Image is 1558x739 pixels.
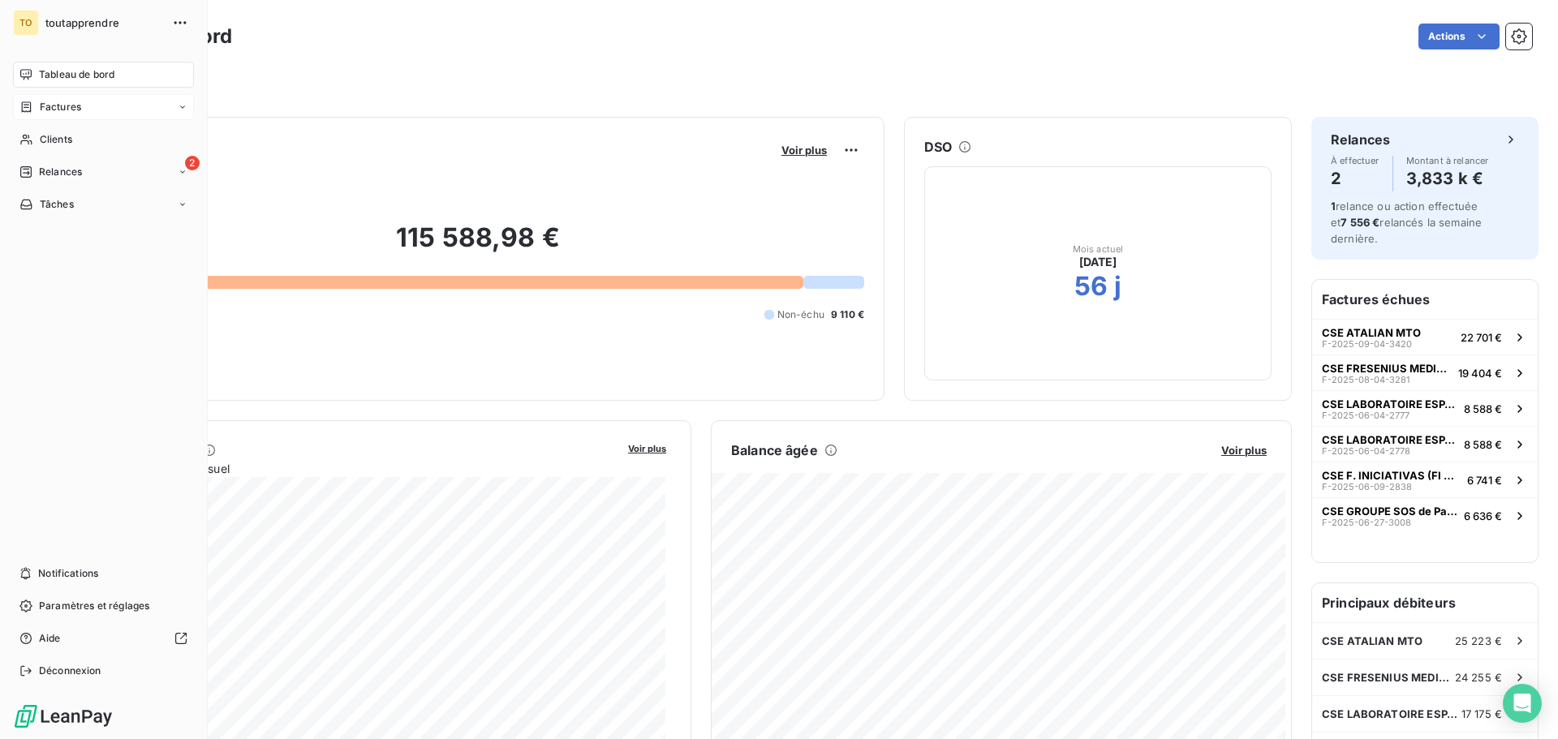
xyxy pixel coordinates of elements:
h4: 3,833 k € [1406,165,1489,191]
span: Déconnexion [39,664,101,678]
h6: Balance âgée [731,440,818,460]
span: Tâches [40,197,74,212]
span: toutapprendre [45,16,162,29]
h6: DSO [924,137,952,157]
span: [DATE] [1079,254,1117,270]
span: CSE F. INICIATIVAS (FI GROUP) [1322,469,1461,482]
span: Tableau de bord [39,67,114,82]
span: F-2025-06-09-2838 [1322,482,1412,492]
span: 25 223 € [1455,634,1502,647]
span: 19 404 € [1458,367,1502,380]
h2: j [1114,270,1121,303]
img: Logo LeanPay [13,703,114,729]
div: TO [13,10,39,36]
button: CSE FRESENIUS MEDICAL CARE SMADF-2025-08-04-328119 404 € [1312,354,1538,390]
button: CSE LABORATOIRE ESPACEBIOF-2025-06-04-27778 588 € [1312,390,1538,426]
span: 7 556 € [1341,216,1379,229]
span: 24 255 € [1455,671,1502,684]
span: 9 110 € [831,307,864,322]
button: Voir plus [1216,443,1272,458]
a: Aide [13,625,194,651]
span: CSE LABORATOIRE ESPACEBIO [1322,707,1461,720]
span: 22 701 € [1461,331,1502,344]
span: CSE ATALIAN MTO [1322,326,1421,339]
span: F-2025-09-04-3420 [1322,339,1412,349]
span: CSE GROUPE SOS de Paris-Amelot [1322,505,1457,518]
h2: 56 [1074,270,1108,303]
button: CSE F. INICIATIVAS (FI GROUP)F-2025-06-09-28386 741 € [1312,462,1538,497]
span: Clients [40,132,72,147]
span: 8 588 € [1464,438,1502,451]
span: 17 175 € [1461,707,1502,720]
span: F-2025-06-04-2778 [1322,446,1410,456]
button: Voir plus [777,143,832,157]
span: 6 741 € [1467,474,1502,487]
span: 8 588 € [1464,402,1502,415]
h4: 2 [1331,165,1379,191]
span: CSE LABORATOIRE ESPACEBIO [1322,397,1457,410]
button: CSE LABORATOIRE ESPACEBIOF-2025-06-04-27788 588 € [1312,426,1538,462]
button: Actions [1418,24,1500,49]
span: 2 [185,156,200,170]
span: CSE LABORATOIRE ESPACEBIO [1322,433,1457,446]
span: Relances [39,165,82,179]
span: CSE ATALIAN MTO [1322,634,1422,647]
span: 6 636 € [1464,509,1502,522]
span: Montant à relancer [1406,156,1489,165]
span: À effectuer [1331,156,1379,165]
button: CSE GROUPE SOS de Paris-AmelotF-2025-06-27-30086 636 € [1312,497,1538,533]
span: Factures [40,100,81,114]
h2: 115 588,98 € [92,221,864,270]
span: Chiffre d'affaires mensuel [92,460,617,477]
span: Notifications [38,566,98,581]
span: Mois actuel [1073,244,1124,254]
span: CSE FRESENIUS MEDICAL CARE SMAD [1322,362,1452,375]
span: Voir plus [628,443,666,454]
h6: Principaux débiteurs [1312,583,1538,622]
span: F-2025-06-04-2777 [1322,410,1410,420]
span: Paramètres et réglages [39,599,149,613]
span: relance ou action effectuée et relancés la semaine dernière. [1331,200,1482,245]
span: Voir plus [781,144,827,157]
button: CSE ATALIAN MTOF-2025-09-04-342022 701 € [1312,319,1538,354]
span: F-2025-06-27-3008 [1322,518,1411,527]
div: Open Intercom Messenger [1503,684,1542,723]
h6: Factures échues [1312,280,1538,319]
span: CSE FRESENIUS MEDICAL CARE SMAD [1322,671,1455,684]
span: 1 [1331,200,1336,213]
span: Aide [39,631,61,646]
button: Voir plus [623,440,671,455]
span: Voir plus [1221,444,1267,457]
span: Non-échu [777,307,824,322]
h6: Relances [1331,130,1390,149]
span: F-2025-08-04-3281 [1322,375,1410,385]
